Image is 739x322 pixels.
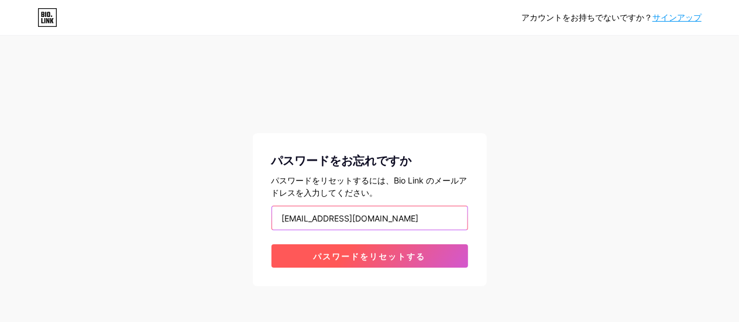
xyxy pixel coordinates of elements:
[271,244,468,268] button: パスワードをリセットする
[271,154,412,168] font: パスワードをお忘れですか
[271,175,468,198] font: パスワードをリセットするには、Bio Link のメールアドレスを入力してください。
[272,206,468,230] input: メール
[314,251,426,261] font: パスワードをリセットする
[652,13,702,22] a: サインアップ
[521,13,652,22] font: アカウントをお持ちでないですか？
